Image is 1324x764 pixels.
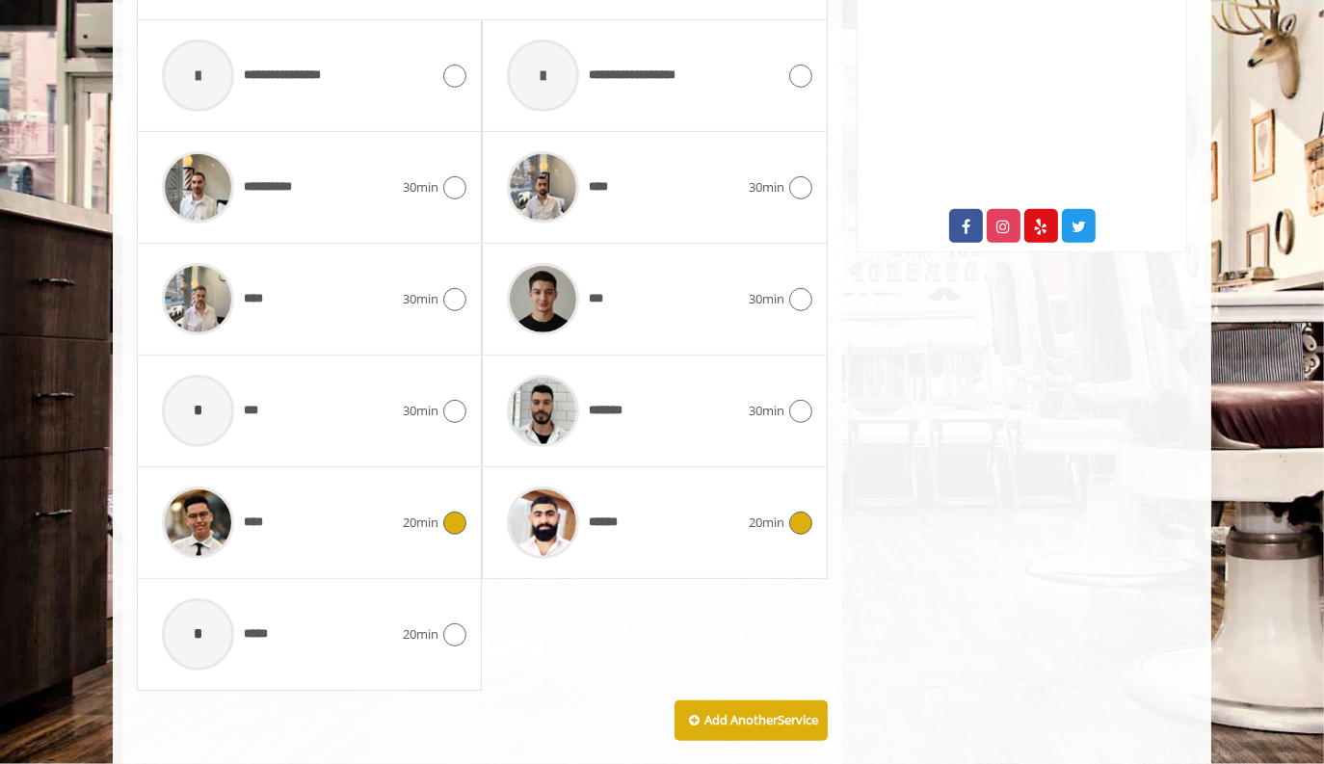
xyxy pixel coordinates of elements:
[403,624,438,645] span: 20min
[675,700,828,741] button: Add AnotherService
[749,513,784,533] span: 20min
[403,177,438,198] span: 30min
[403,401,438,421] span: 30min
[749,401,784,421] span: 30min
[749,177,784,198] span: 30min
[749,289,784,309] span: 30min
[403,513,438,533] span: 20min
[704,711,818,728] b: Add Another Service
[403,289,438,309] span: 30min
